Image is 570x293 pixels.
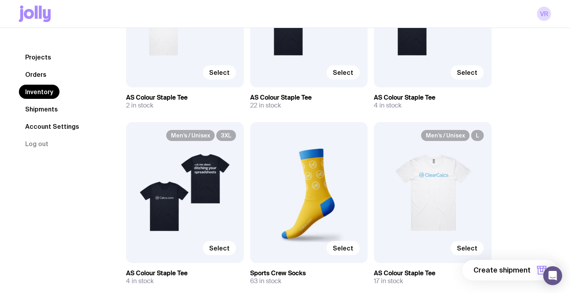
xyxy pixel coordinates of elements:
[543,266,562,285] div: Open Intercom Messenger
[473,265,531,275] span: Create shipment
[126,277,154,285] span: 4 in stock
[333,69,353,76] span: Select
[19,85,59,99] a: Inventory
[126,269,244,277] h3: AS Colour Staple Tee
[471,130,484,141] span: L
[374,277,403,285] span: 17 in stock
[457,244,477,252] span: Select
[19,67,53,82] a: Orders
[457,69,477,76] span: Select
[19,50,58,64] a: Projects
[126,94,244,102] h3: AS Colour Staple Tee
[250,277,281,285] span: 63 in stock
[537,7,551,21] a: VR
[19,137,55,151] button: Log out
[250,94,368,102] h3: AS Colour Staple Tee
[166,130,215,141] span: Men’s / Unisex
[333,244,353,252] span: Select
[126,102,153,109] span: 2 in stock
[19,102,64,116] a: Shipments
[374,102,401,109] span: 4 in stock
[462,260,557,280] button: Create shipment
[374,269,492,277] h3: AS Colour Staple Tee
[209,244,230,252] span: Select
[216,130,236,141] span: 3XL
[374,94,492,102] h3: AS Colour Staple Tee
[250,102,281,109] span: 22 in stock
[19,119,85,134] a: Account Settings
[250,269,368,277] h3: Sports Crew Socks
[209,69,230,76] span: Select
[421,130,470,141] span: Men’s / Unisex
